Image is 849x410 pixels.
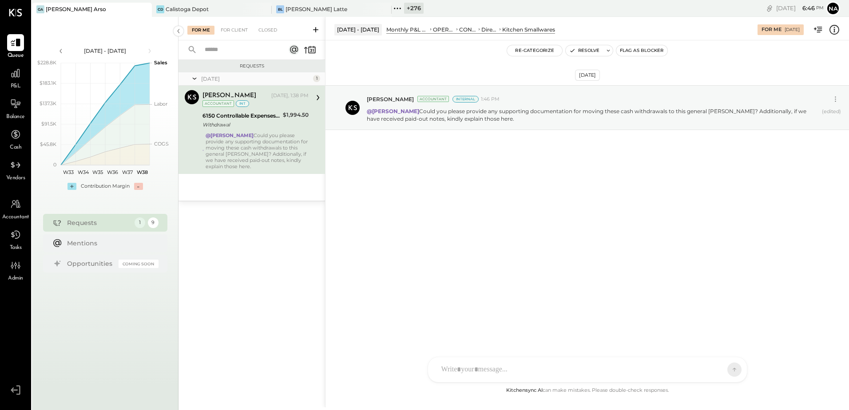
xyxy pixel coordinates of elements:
div: Contribution Margin [81,183,130,190]
div: Could you please provide any supporting documentation for moving these cash withdrawals to this g... [206,132,309,170]
text: 0 [53,162,56,168]
text: COGS [154,141,169,147]
div: For Client [216,26,252,35]
div: [PERSON_NAME] Latte [286,5,347,13]
text: $91.5K [41,121,56,127]
div: OPERATING EXPENSES (EBITDA) [433,26,455,33]
span: Queue [8,52,24,60]
div: CONTROLLABLE EXPENSES [459,26,477,33]
div: 6150 Controllable Expenses:Direct Operating Expenses:Kitchen Smallwares [202,111,280,120]
button: Re-Categorize [507,45,562,56]
div: [DATE], 1:38 PM [271,92,309,99]
div: 1 [313,75,320,82]
span: (edited) [822,108,841,122]
text: W33 [63,169,73,175]
a: Vendors [0,157,31,182]
div: $1,994.50 [283,110,309,119]
text: Labor [154,101,167,107]
div: GA [36,5,44,13]
div: + 276 [404,3,424,14]
div: [DATE] [201,75,311,83]
a: Balance [0,95,31,121]
span: [PERSON_NAME] [367,95,414,103]
span: 1:46 PM [481,96,500,103]
div: Withdrawal [202,120,280,129]
div: Direct Operating Expenses [481,26,498,33]
text: W35 [92,169,103,175]
text: $137.3K [40,100,56,106]
div: [PERSON_NAME] Arso [46,5,106,13]
div: Monthly P&L Comparison [386,26,428,33]
span: Vendors [6,174,25,182]
div: [DATE] - [DATE] [67,47,143,55]
strong: @[PERSON_NAME] [367,108,419,114]
text: $183.1K [40,80,56,86]
div: Calistoga Depot [166,5,209,13]
span: Accountant [2,213,29,221]
a: Queue [0,34,31,60]
div: Accountant [202,100,234,107]
div: Coming Soon [119,260,159,268]
div: [DATE] [785,27,800,33]
div: [DATE] - [DATE] [334,24,382,35]
div: - [134,183,143,190]
div: Kitchen Smallwares [502,26,555,33]
div: Requests [183,63,321,69]
div: Closed [254,26,282,35]
span: Admin [8,275,23,283]
div: For Me [187,26,214,35]
a: P&L [0,65,31,91]
div: For Me [762,26,782,33]
text: $45.8K [40,141,56,147]
div: copy link [765,4,774,13]
a: Cash [0,126,31,152]
text: W34 [77,169,89,175]
text: $228.8K [37,59,56,66]
button: Flag as Blocker [616,45,667,56]
div: Accountant [417,96,449,102]
text: W38 [136,169,147,175]
div: [PERSON_NAME] [202,91,256,100]
div: Internal [452,96,479,102]
div: Requests [67,218,130,227]
button: Resolve [566,45,603,56]
text: W37 [122,169,133,175]
text: Sales [154,59,167,66]
div: BL [276,5,284,13]
a: Accountant [0,196,31,221]
div: [DATE] [776,4,824,12]
text: W36 [107,169,118,175]
span: P&L [11,83,21,91]
div: Mentions [67,239,154,248]
span: Tasks [10,244,22,252]
p: Could you please provide any supporting documentation for moving these cash withdrawals to this g... [367,107,818,122]
a: Tasks [0,226,31,252]
button: Na [826,1,840,16]
a: Admin [0,257,31,283]
div: 1 [135,217,145,228]
div: int [236,100,249,107]
strong: @[PERSON_NAME] [206,132,254,138]
span: Cash [10,144,21,152]
div: Opportunities [67,259,114,268]
div: CD [156,5,164,13]
div: [DATE] [575,70,600,81]
span: Balance [6,113,25,121]
div: + [67,183,76,190]
div: 9 [148,217,159,228]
